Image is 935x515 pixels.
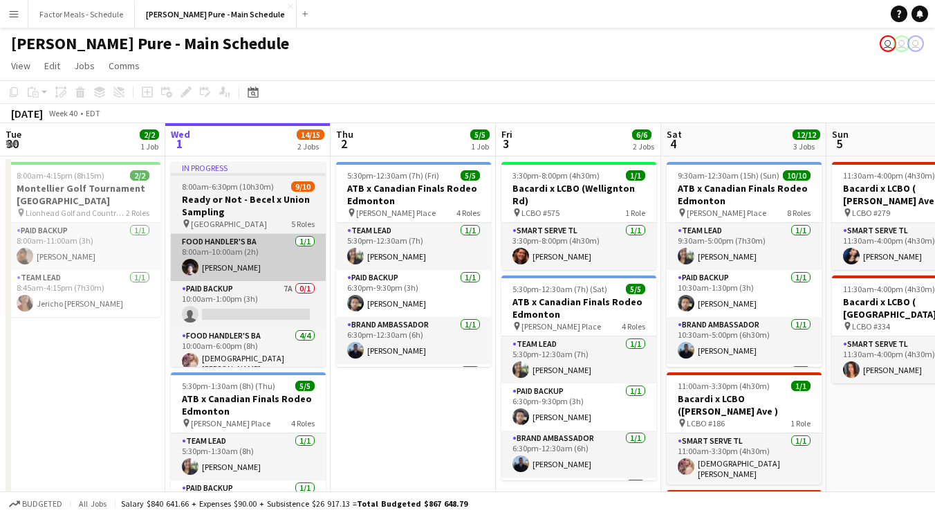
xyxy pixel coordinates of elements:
[521,208,559,218] span: LCBO #575
[297,141,324,152] div: 2 Jobs
[787,208,811,218] span: 8 Roles
[7,496,64,512] button: Budgeted
[880,35,896,52] app-user-avatar: Tifany Scifo
[171,162,326,173] div: In progress
[501,182,656,207] h3: Bacardi x LCBO (Wellignton Rd)
[501,128,512,141] span: Fri
[295,381,315,391] span: 5/5
[182,181,274,192] span: 8:00am-6:30pm (10h30m)
[334,136,353,152] span: 2
[46,108,80,118] span: Week 40
[336,182,491,207] h3: ATB x Canadian Finals Rodeo Edmonton
[121,498,467,509] div: Salary $840 641.66 + Expenses $90.00 + Subsistence $26 917.13 =
[22,499,62,509] span: Budgeted
[667,182,822,207] h3: ATB x Canadian Finals Rodeo Edmonton
[512,170,600,181] span: 3:30pm-8:00pm (4h30m)
[11,33,289,54] h1: [PERSON_NAME] Pure - Main Schedule
[291,418,315,428] span: 4 Roles
[336,317,491,364] app-card-role: Brand Ambassador1/16:30pm-12:30am (6h)[PERSON_NAME]
[894,35,910,52] app-user-avatar: Tifany Scifo
[678,170,779,181] span: 9:30am-12:30am (15h) (Sun)
[191,219,267,229] span: [GEOGRAPHIC_DATA]
[336,364,491,431] app-card-role: Brand Ambassador2/2
[843,284,935,294] span: 11:30am-4:00pm (4h30m)
[357,498,467,509] span: Total Budgeted $867 648.79
[191,418,270,428] span: [PERSON_NAME] Place
[17,170,104,181] span: 8:00am-4:15pm (8h15m)
[171,433,326,480] app-card-role: Team Lead1/15:30pm-1:30am (8h)[PERSON_NAME]
[667,162,822,367] app-job-card: 9:30am-12:30am (15h) (Sun)10/10ATB x Canadian Finals Rodeo Edmonton [PERSON_NAME] Place8 RolesTea...
[471,141,489,152] div: 1 Job
[790,418,811,428] span: 1 Role
[26,208,126,218] span: Lionhead Golf and Country Golf
[626,170,645,181] span: 1/1
[625,208,645,218] span: 1 Role
[678,381,770,391] span: 11:00am-3:30pm (4h30m)
[6,223,160,270] app-card-role: Paid Backup1/18:00am-11:00am (3h)[PERSON_NAME]
[347,170,439,181] span: 5:30pm-12:30am (7h) (Fri)
[130,170,149,181] span: 2/2
[852,321,890,332] span: LCBO #334
[171,234,326,281] app-card-role: Food Handler's BA1/18:00am-10:00am (2h)[PERSON_NAME]
[499,136,512,152] span: 3
[6,182,160,207] h3: Montellier Golf Tournament [GEOGRAPHIC_DATA]
[39,57,66,75] a: Edit
[68,57,100,75] a: Jobs
[667,223,822,270] app-card-role: Team Lead1/19:30am-5:00pm (7h30m)[PERSON_NAME]
[336,162,491,367] app-job-card: 5:30pm-12:30am (7h) (Fri)5/5ATB x Canadian Finals Rodeo Edmonton [PERSON_NAME] Place4 RolesTeam L...
[135,1,297,28] button: [PERSON_NAME] Pure - Main Schedule
[501,275,656,480] div: 5:30pm-12:30am (7h) (Sat)5/5ATB x Canadian Finals Rodeo Edmonton [PERSON_NAME] Place4 RolesTeam L...
[667,392,822,417] h3: Bacardi x LCBO ([PERSON_NAME] Ave )
[103,57,145,75] a: Comms
[74,60,95,72] span: Jobs
[6,270,160,317] app-card-role: Team Lead1/18:45am-4:15pm (7h30m)Jericho [PERSON_NAME]
[140,129,159,140] span: 2/2
[512,284,607,294] span: 5:30pm-12:30am (7h) (Sat)
[793,129,820,140] span: 12/12
[171,281,326,328] app-card-role: Paid Backup7A0/110:00am-1:00pm (3h)
[783,170,811,181] span: 10/10
[171,128,190,141] span: Wed
[632,129,651,140] span: 6/6
[687,208,766,218] span: [PERSON_NAME] Place
[852,208,890,218] span: LCBO #279
[461,170,480,181] span: 5/5
[626,284,645,294] span: 5/5
[501,336,656,383] app-card-role: Team Lead1/15:30pm-12:30am (7h)[PERSON_NAME]
[830,136,849,152] span: 5
[6,57,36,75] a: View
[521,321,601,332] span: [PERSON_NAME] Place
[501,296,656,320] h3: ATB x Canadian Finals Rodeo Edmonton
[126,208,149,218] span: 2 Roles
[171,392,326,417] h3: ATB x Canadian Finals Rodeo Edmonton
[11,60,30,72] span: View
[667,317,822,364] app-card-role: Brand Ambassador1/110:30am-5:00pm (6h30m)[PERSON_NAME]
[832,128,849,141] span: Sun
[336,270,491,317] app-card-role: Paid Backup1/16:30pm-9:30pm (3h)[PERSON_NAME]
[791,381,811,391] span: 1/1
[667,433,822,485] app-card-role: Smart Serve TL1/111:00am-3:30pm (4h30m)[DEMOGRAPHIC_DATA][PERSON_NAME]
[667,372,822,485] app-job-card: 11:00am-3:30pm (4h30m)1/1Bacardi x LCBO ([PERSON_NAME] Ave ) LCBO #1861 RoleSmart Serve TL1/111:0...
[843,170,935,181] span: 11:30am-4:00pm (4h30m)
[336,128,353,141] span: Thu
[501,431,656,478] app-card-role: Brand Ambassador1/16:30pm-12:30am (6h)[PERSON_NAME]
[86,108,100,118] div: EDT
[140,141,158,152] div: 1 Job
[633,141,654,152] div: 2 Jobs
[501,162,656,270] app-job-card: 3:30pm-8:00pm (4h30m)1/1Bacardi x LCBO (Wellignton Rd) LCBO #5751 RoleSmart Serve TL1/13:30pm-8:0...
[11,107,43,120] div: [DATE]
[291,219,315,229] span: 5 Roles
[470,129,490,140] span: 5/5
[793,141,820,152] div: 3 Jobs
[171,162,326,367] app-job-card: In progress8:00am-6:30pm (10h30m)9/10Ready or Not - Becel x Union Sampling [GEOGRAPHIC_DATA]5 Rol...
[356,208,436,218] span: [PERSON_NAME] Place
[76,498,109,509] span: All jobs
[44,60,60,72] span: Edit
[171,328,326,440] app-card-role: Food Handler's BA4/410:00am-6:00pm (8h)[DEMOGRAPHIC_DATA][PERSON_NAME]
[622,321,645,332] span: 4 Roles
[182,381,275,391] span: 5:30pm-1:30am (8h) (Thu)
